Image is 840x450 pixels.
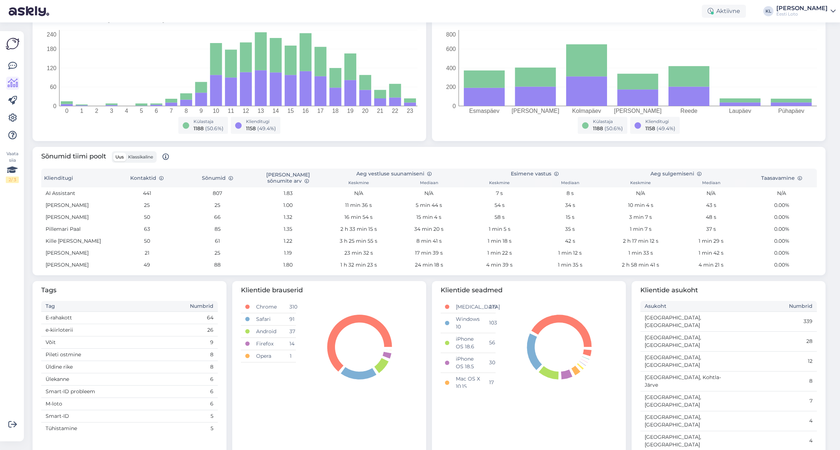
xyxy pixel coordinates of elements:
[252,325,285,337] td: Android
[645,118,675,125] div: Klienditugi
[257,125,276,132] span: ( 49.4 %)
[174,348,218,361] td: 8
[776,5,828,11] div: [PERSON_NAME]
[253,187,323,199] td: 1.83
[605,235,676,247] td: 2 h 17 min 12 s
[253,259,323,271] td: 1.80
[115,154,124,160] span: Uus
[41,301,174,312] th: Tag
[41,223,112,235] td: Pillemari Paal
[182,259,253,271] td: 88
[302,108,309,114] tspan: 16
[285,301,296,313] td: 310
[485,333,496,353] td: 56
[640,285,817,295] span: Klientide asukoht
[174,361,218,373] td: 8
[605,199,676,211] td: 10 min 4 s
[182,187,253,199] td: 807
[182,199,253,211] td: 25
[451,373,484,392] td: Mac OS X 10.15
[258,108,264,114] tspan: 13
[640,371,729,391] td: [GEOGRAPHIC_DATA], Kohtla-Järve
[155,108,158,114] tspan: 6
[394,187,464,199] td: N/A
[680,108,697,114] tspan: Reede
[451,333,484,353] td: iPhone OS 18.6
[512,108,559,114] tspan: [PERSON_NAME]
[323,187,394,199] td: N/A
[41,361,174,373] td: Üldine rike
[640,331,729,351] td: [GEOGRAPHIC_DATA], [GEOGRAPHIC_DATA]
[453,103,456,109] tspan: 0
[41,259,112,271] td: [PERSON_NAME]
[605,211,676,223] td: 3 min 7 s
[194,118,224,125] div: Külastaja
[323,247,394,259] td: 23 min 32 s
[252,337,285,350] td: Firefox
[464,235,535,247] td: 1 min 18 s
[347,108,353,114] tspan: 19
[41,285,218,295] span: Tags
[243,108,249,114] tspan: 12
[182,169,253,187] th: Sõnumid
[407,108,413,114] tspan: 23
[228,108,234,114] tspan: 11
[253,223,323,235] td: 1.35
[112,259,182,271] td: 49
[676,199,746,211] td: 43 s
[605,223,676,235] td: 1 min 7 s
[184,108,188,114] tspan: 8
[746,169,817,187] th: Taasavamine
[441,285,617,295] span: Klientide seadmed
[194,125,204,132] span: 1188
[323,223,394,235] td: 2 h 33 min 15 s
[676,247,746,259] td: 1 min 42 s
[112,235,182,247] td: 50
[763,6,773,16] div: KL
[729,331,817,351] td: 28
[535,223,605,235] td: 35 s
[535,247,605,259] td: 1 min 12 s
[535,235,605,247] td: 42 s
[170,108,173,114] tspan: 7
[112,199,182,211] td: 25
[572,108,601,114] tspan: Kolmapäev
[253,247,323,259] td: 1.19
[394,211,464,223] td: 15 min 4 s
[174,410,218,422] td: 5
[485,353,496,373] td: 30
[702,5,746,18] div: Aktiivne
[174,336,218,348] td: 9
[110,108,113,114] tspan: 3
[205,125,224,132] span: ( 50.6 %)
[645,125,655,132] span: 1158
[640,391,729,411] td: [GEOGRAPHIC_DATA], [GEOGRAPHIC_DATA]
[446,84,456,90] tspan: 200
[605,247,676,259] td: 1 min 33 s
[729,301,817,312] th: Numbrid
[182,211,253,223] td: 66
[252,301,285,313] td: Chrome
[6,177,19,183] div: 2 / 3
[451,353,484,373] td: iPhone OS 18.5
[253,169,323,187] th: [PERSON_NAME] sõnumite arv
[199,108,203,114] tspan: 9
[469,108,500,114] tspan: Esmaspäev
[285,313,296,325] td: 91
[128,154,153,160] span: Klassikaline
[182,223,253,235] td: 85
[377,108,383,114] tspan: 21
[41,235,112,247] td: Kille [PERSON_NAME]
[41,324,174,336] td: e-kiirloterii
[464,187,535,199] td: 7 s
[65,108,68,114] tspan: 0
[605,259,676,271] td: 2 h 58 min 41 s
[50,84,56,90] tspan: 60
[640,411,729,431] td: [GEOGRAPHIC_DATA], [GEOGRAPHIC_DATA]
[394,259,464,271] td: 24 min 18 s
[446,31,456,38] tspan: 800
[323,211,394,223] td: 16 min 54 s
[41,348,174,361] td: Pileti ostmine
[394,199,464,211] td: 5 min 44 s
[252,350,285,362] td: Opera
